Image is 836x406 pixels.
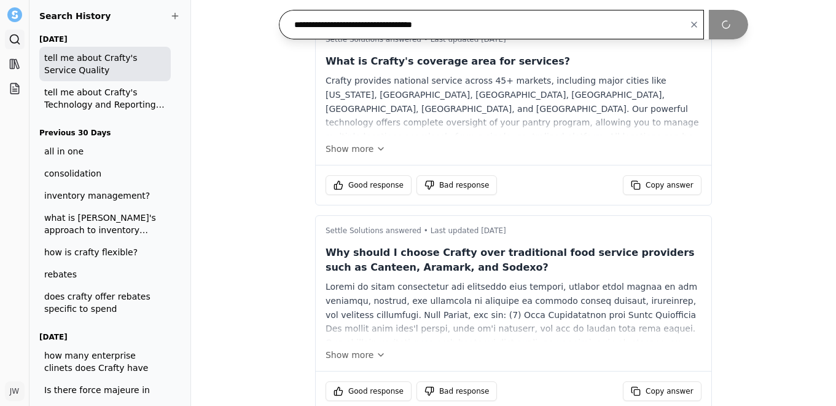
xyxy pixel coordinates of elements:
button: Bad response [416,381,498,401]
button: Settle [5,5,25,25]
span: Copy answer [646,386,693,396]
span: how many enterprise clinets does Crafty have [44,349,166,374]
div: Loremi do sitam consectetur adi elitseddo eius tempori, utlabor etdol magnaa en adm veniamqu, nos... [326,280,701,341]
span: how is crafty flexible? [44,246,166,258]
a: Library [5,54,25,74]
button: Bad response [416,175,498,195]
div: Crafty provides national service across 45+ markets, including major cities like [US_STATE], [GEO... [326,74,701,135]
span: tell me about Crafty's Service Quality [44,52,166,76]
p: Settle Solutions answered • Last updated [DATE] [326,34,701,44]
span: Bad response [439,386,490,396]
span: all in one [44,145,166,157]
span: Copy answer [646,180,693,190]
button: Clear input [679,14,709,36]
p: Settle Solutions answered • Last updated [DATE] [326,226,701,236]
span: Bad response [439,180,490,190]
span: Good response [348,386,404,396]
button: Show more [326,143,701,155]
button: Good response [326,381,412,401]
p: What is Crafty's coverage area for services? [326,54,701,69]
img: Settle [7,7,22,22]
a: Projects [5,79,25,98]
h2: Search History [39,10,181,22]
a: Search [5,30,25,49]
h3: [DATE] [39,32,171,47]
h3: [DATE] [39,330,171,344]
span: consolidation [44,167,166,180]
button: Show more [326,349,701,361]
span: tell me about Crafty's Technology and Reporting Capabilities [44,86,166,111]
h3: Previous 30 Days [39,125,171,140]
button: Copy answer [623,175,701,195]
button: Copy answer [623,381,701,401]
button: JW [5,381,25,401]
span: what is [PERSON_NAME]'s approach to inventory management? [44,212,166,236]
span: inventory management? [44,189,166,202]
button: Good response [326,175,412,195]
span: rebates [44,268,166,281]
span: Good response [348,180,404,190]
p: Why should I choose Crafty over traditional food service providers such as Canteen, Aramark, and ... [326,245,701,275]
span: does crafty offer rebates specific to spend [44,290,166,315]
